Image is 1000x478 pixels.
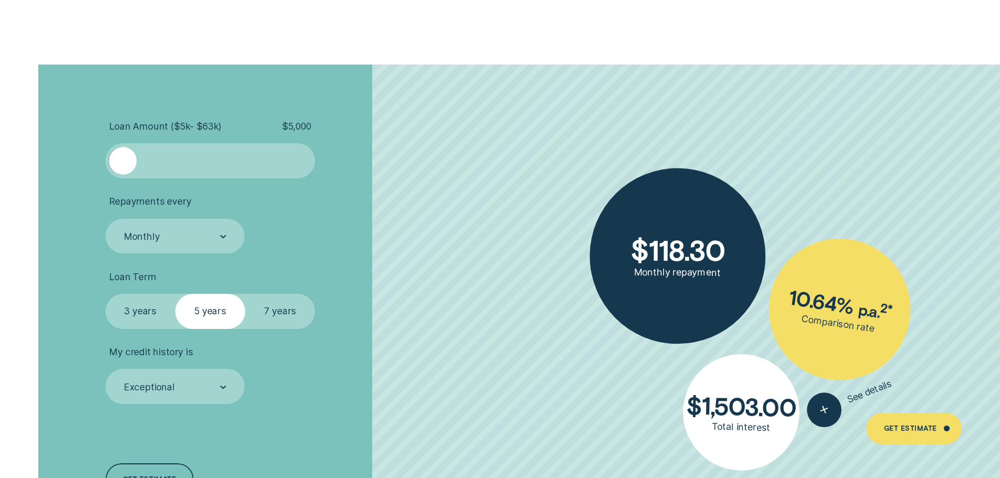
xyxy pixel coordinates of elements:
[175,294,245,329] label: 5 years
[109,196,191,207] span: Repayments every
[245,294,315,329] label: 7 years
[846,378,893,406] span: See details
[802,367,898,432] button: See details
[124,381,175,393] div: Exceptional
[109,271,156,283] span: Loan Term
[124,231,160,242] div: Monthly
[109,121,222,132] span: Loan Amount ( $5k - $63k )
[866,413,961,444] a: Get Estimate
[109,346,193,358] span: My credit history is
[106,294,175,329] label: 3 years
[282,121,311,132] span: $ 5,000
